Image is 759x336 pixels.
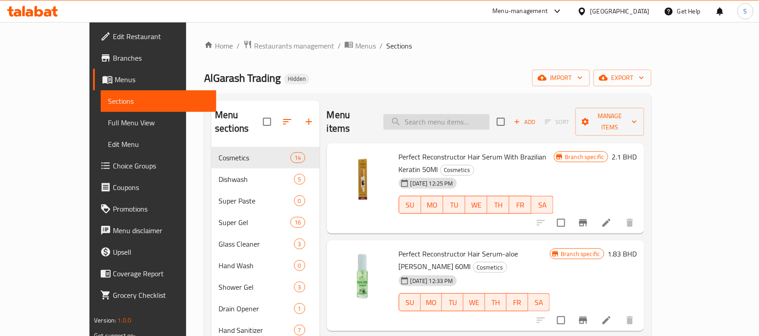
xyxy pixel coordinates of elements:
[115,74,209,85] span: Menus
[532,296,546,309] span: SA
[583,111,637,133] span: Manage items
[219,260,294,271] span: Hand Wash
[113,203,209,214] span: Promotions
[421,196,443,214] button: MO
[491,199,506,212] span: TH
[440,165,474,176] div: Cosmetics
[108,139,209,150] span: Edit Menu
[399,150,547,176] span: Perfect Reconstructor Hair Serum With Brazilian Keratin 50Ml
[403,296,417,309] span: SU
[386,40,412,51] span: Sections
[334,150,392,208] img: Perfect Reconstructor Hair Serum With Brazilian Keratin 50Ml
[443,196,465,214] button: TU
[211,147,320,168] div: Cosmetics14
[211,190,320,212] div: Super Paste0
[572,309,594,331] button: Branch-specific-item
[465,196,487,214] button: WE
[219,217,290,228] span: Super Gel
[93,47,216,69] a: Branches
[528,293,550,311] button: SA
[93,198,216,220] a: Promotions
[399,293,421,311] button: SU
[101,112,216,133] a: Full Menu View
[594,70,652,86] button: export
[513,117,537,127] span: Add
[552,213,571,232] span: Select to update
[294,303,305,314] div: items
[572,212,594,234] button: Branch-specific-item
[558,250,604,258] span: Branch specific
[93,69,216,90] a: Menus
[576,108,644,136] button: Manage items
[204,40,652,52] nav: breadcrumb
[469,199,484,212] span: WE
[93,263,216,284] a: Coverage Report
[219,195,294,206] span: Super Paste
[467,296,482,309] span: WE
[493,6,548,17] div: Menu-management
[219,239,294,249] span: Glass Cleaner
[531,196,554,214] button: SA
[539,115,576,129] span: Select section first
[211,233,320,255] div: Glass Cleaner3
[291,154,304,162] span: 14
[294,174,305,185] div: items
[294,239,305,249] div: items
[211,168,320,190] div: Dishwash5
[535,199,550,212] span: SA
[284,74,309,84] div: Hidden
[338,40,341,51] li: /
[219,282,294,292] div: Shower Gel
[425,199,440,212] span: MO
[113,53,209,63] span: Branches
[424,296,439,309] span: MO
[295,240,305,248] span: 3
[295,261,305,270] span: 0
[219,303,294,314] span: Drain Opener
[113,160,209,171] span: Choice Groups
[93,220,216,241] a: Menu disclaimer
[379,40,383,51] li: /
[464,293,485,311] button: WE
[101,90,216,112] a: Sections
[93,155,216,177] a: Choice Groups
[399,196,421,214] button: SU
[298,111,320,133] button: Add section
[291,218,304,227] span: 16
[294,195,305,206] div: items
[277,111,298,133] span: Sort sections
[237,40,240,51] li: /
[473,262,507,273] span: Cosmetics
[258,112,277,131] span: Select all sections
[384,114,490,130] input: search
[118,314,132,326] span: 1.0.0
[113,225,209,236] span: Menu disclaimer
[243,40,334,52] a: Restaurants management
[284,75,309,83] span: Hidden
[219,152,290,163] div: Cosmetics
[254,40,334,51] span: Restaurants management
[294,282,305,292] div: items
[540,72,583,84] span: import
[447,199,462,212] span: TU
[601,217,612,228] a: Edit menu item
[211,212,320,233] div: Super Gel16
[113,290,209,301] span: Grocery Checklist
[219,174,294,185] span: Dishwash
[215,108,263,135] h2: Menu sections
[473,262,507,273] div: Cosmetics
[509,196,531,214] button: FR
[295,326,305,335] span: 7
[295,305,305,313] span: 1
[211,298,320,319] div: Drain Opener1
[507,293,528,311] button: FR
[108,96,209,106] span: Sections
[295,197,305,205] span: 0
[403,199,418,212] span: SU
[294,325,305,336] div: items
[491,112,510,131] span: Select section
[93,241,216,263] a: Upsell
